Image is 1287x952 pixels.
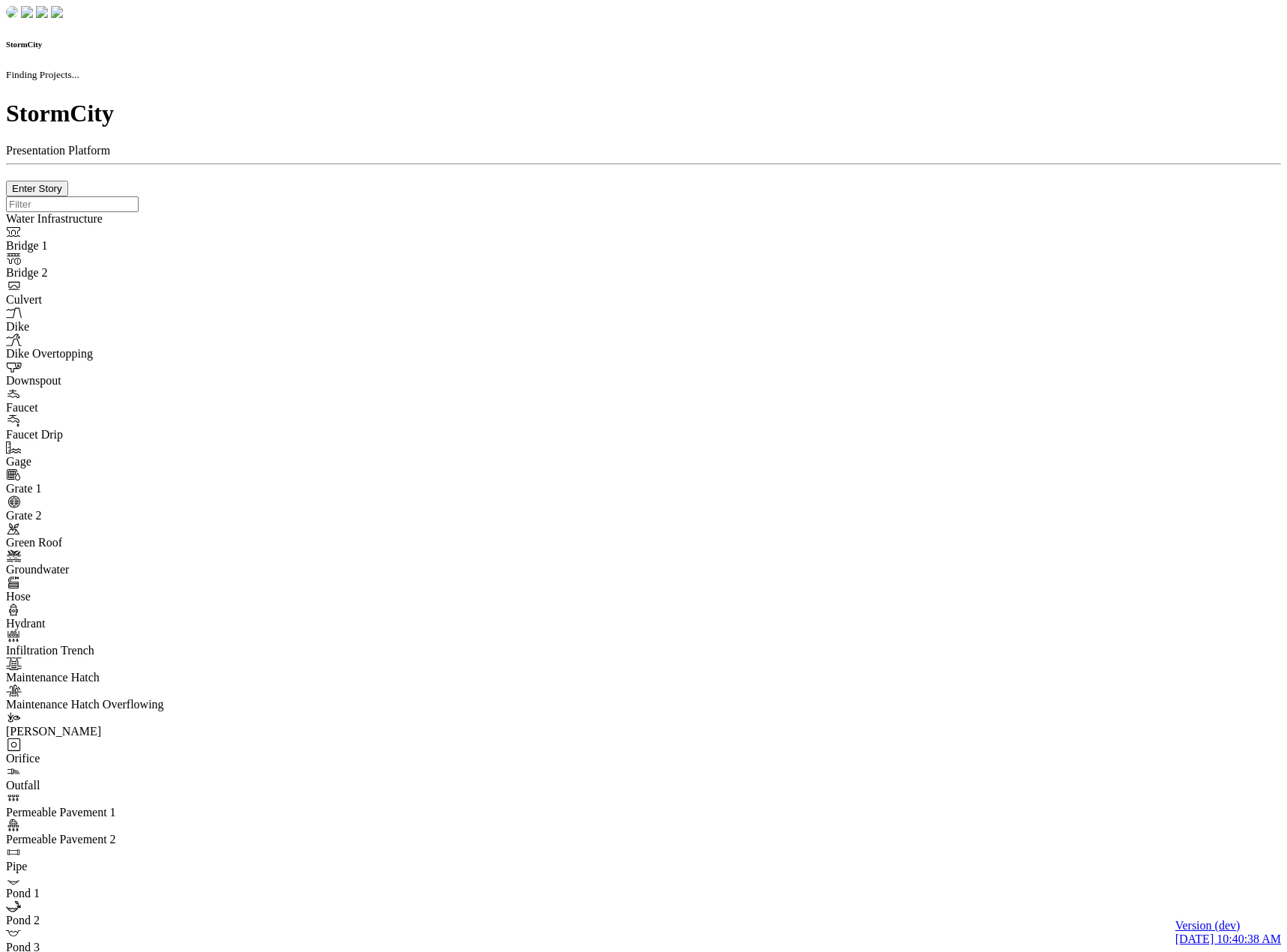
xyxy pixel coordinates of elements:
a: Version (dev) [DATE] 10:40:38 AM [1175,919,1281,946]
h6: StormCity [6,40,1281,49]
div: Pond 2 [6,914,210,927]
div: Pond 1 [6,887,210,900]
div: Bridge 2 [6,266,210,280]
div: Dike [6,320,210,334]
img: chi-fish-down.png [6,6,18,18]
div: Gage [6,455,210,469]
div: Bridge 1 [6,239,210,253]
div: Water Infrastructure [6,212,210,226]
div: Groundwater [6,563,210,576]
div: Hose [6,590,210,603]
span: Presentation Platform [6,144,110,157]
div: Maintenance Hatch Overflowing [6,698,210,711]
div: [PERSON_NAME] [6,725,210,738]
div: Grate 2 [6,509,210,522]
div: Permeable Pavement 2 [6,833,210,846]
div: Pipe [6,860,210,873]
div: Dike Overtopping [6,347,210,361]
div: Downspout [6,374,210,388]
small: Finding Projects... [6,69,79,80]
div: Faucet Drip [6,428,210,442]
span: [DATE] 10:40:38 AM [1175,933,1281,945]
div: Permeable Pavement 1 [6,806,210,819]
div: Maintenance Hatch [6,671,210,684]
div: Hydrant [6,617,210,630]
div: Grate 1 [6,482,210,495]
img: chi-fish-blink.png [51,6,63,18]
div: Green Roof [6,536,210,549]
img: chi-fish-up.png [36,6,48,18]
div: Infiltration Trench [6,644,210,657]
button: Enter Story [6,181,68,196]
input: Filter [6,196,139,212]
img: chi-fish-down.png [21,6,33,18]
div: Faucet [6,401,210,415]
h1: StormCity [6,100,1281,127]
div: Orifice [6,752,210,765]
div: Culvert [6,293,210,307]
div: Outfall [6,779,210,792]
